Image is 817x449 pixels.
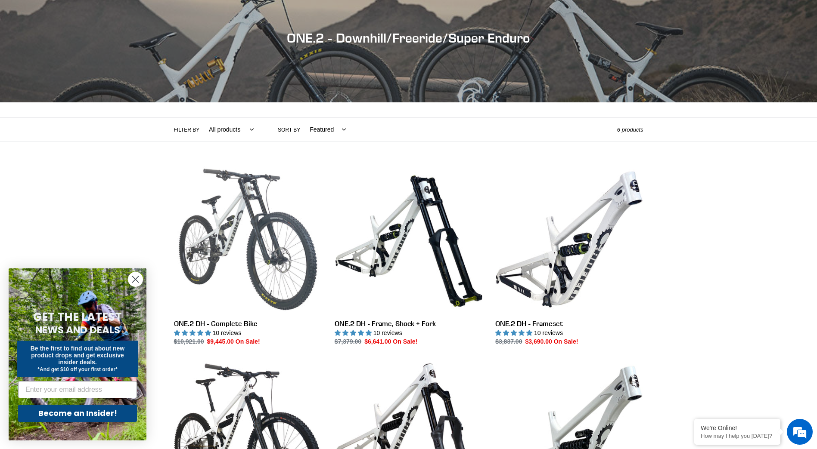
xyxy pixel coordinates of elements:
[18,405,137,422] button: Become an Insider!
[18,381,137,398] input: Enter your email address
[35,323,120,337] span: NEWS AND DEALS
[617,126,643,133] span: 6 products
[701,424,774,431] div: We're Online!
[33,309,122,325] span: GET THE LATEST
[701,433,774,439] p: How may I help you today?
[278,126,300,134] label: Sort by
[128,272,143,287] button: Close dialog
[31,345,125,366] span: Be the first to find out about new product drops and get exclusive insider deals.
[287,30,530,46] span: ONE.2 - Downhill/Freeride/Super Enduro
[37,366,117,372] span: *And get $10 off your first order*
[174,126,200,134] label: Filter by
